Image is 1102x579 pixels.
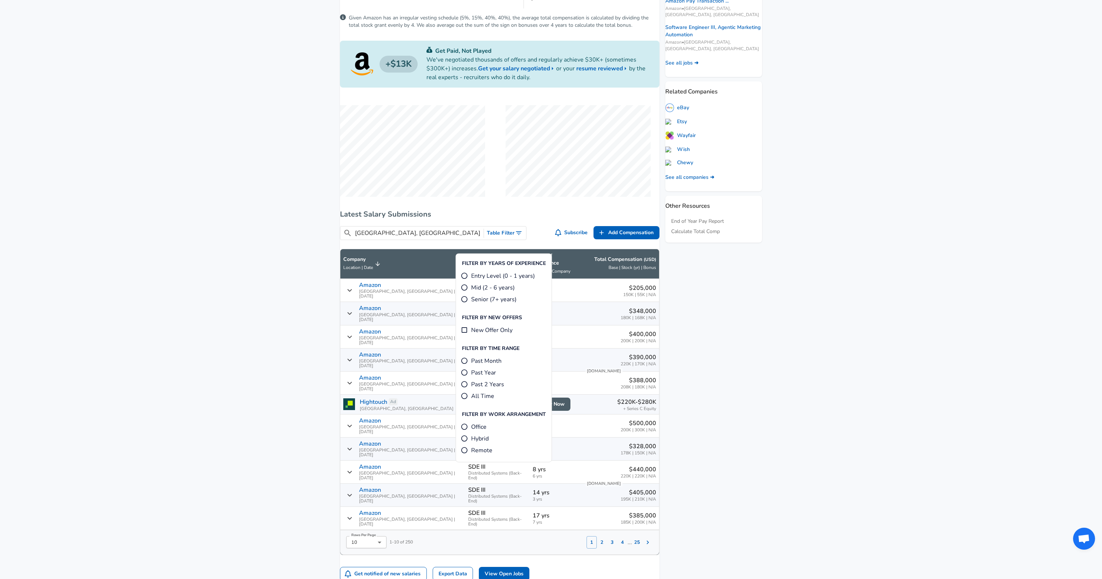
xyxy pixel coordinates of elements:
[533,428,579,432] span: 3 yrs
[359,351,381,358] p: Amazon
[471,423,487,431] span: Office
[462,314,522,321] p: Filter By New Offers
[621,520,656,525] span: 185K | 200K | N/A
[665,159,693,166] a: Chewy
[471,380,504,389] span: Past 2 Years
[609,265,656,270] span: Base | Stock (yr) | Bonus
[359,517,462,527] span: [GEOGRAPHIC_DATA], [GEOGRAPHIC_DATA] | [DATE]
[426,55,649,82] p: We've negotiated thousands of offers and regularly achieve $30K+ (sometimes $300K+) increases. or...
[343,256,382,272] span: CompanyLocation | Date
[462,260,546,267] p: Filter By Years Of Experience
[585,256,656,272] span: Total Compensation (USD) Base | Stock (yr) | Bonus
[665,5,762,18] span: Amazon • [GEOGRAPHIC_DATA], [GEOGRAPHIC_DATA], [GEOGRAPHIC_DATA]
[380,56,418,73] h4: $13K
[533,252,579,267] p: Years of Experience
[462,345,519,352] p: Filter By Time Range
[621,419,656,428] p: $500,000
[426,47,432,53] img: svg+xml;base64,PHN2ZyB4bWxucz0iaHR0cDovL3d3dy53My5vcmcvMjAwMC9zdmciIGZpbGw9IiMwYzU0NjAiIHZpZXdCb3...
[533,292,579,297] span: 5 yrs
[471,434,489,443] span: Hybrid
[468,471,527,480] span: Distributed Systems (Back-End)
[621,428,656,432] span: 200K | 300K | N/A
[343,398,355,410] img: hightouchlogo.png
[533,497,579,502] span: 3 yrs
[623,292,656,297] span: 150K | 55K | N/A
[359,471,462,480] span: [GEOGRAPHIC_DATA], [GEOGRAPHIC_DATA] | [DATE]
[533,442,579,451] p: 7 yrs
[665,59,699,67] a: See all jobs ➜
[471,283,515,292] span: Mid (2 - 6 years)
[628,538,632,547] p: ...
[343,256,373,263] p: Company
[343,265,373,270] span: Location | Date
[554,226,591,240] button: Subscribe
[533,488,579,497] p: 14 yrs
[533,451,579,456] span: 6 yrs
[478,64,556,73] a: Get your salary negotiated
[359,425,462,434] span: [GEOGRAPHIC_DATA], [GEOGRAPHIC_DATA] | [DATE]
[621,451,656,456] span: 178K | 150K | N/A
[359,375,381,381] p: Amazon
[533,284,579,292] p: 6 yrs
[665,196,762,210] p: Other Resources
[632,536,642,549] button: 25
[340,530,413,549] div: 1 - 10 of 250
[484,226,526,240] button: Toggle Search Filters
[593,226,659,240] a: Add Compensation
[665,103,674,112] img: 7vP0GdO.png
[621,474,656,479] span: 220K | 220K | N/A
[671,218,724,225] a: End of Year Pay Report
[621,376,656,385] p: $388,000
[471,357,502,365] span: Past Month
[576,64,629,73] a: resume reviewed
[621,362,656,366] span: 220K | 170K | N/A
[468,517,527,527] span: Distributed Systems (Back-End)
[359,448,462,457] span: [GEOGRAPHIC_DATA], [GEOGRAPHIC_DATA] | [DATE]
[621,511,656,520] p: $385,000
[360,398,387,406] a: Hightouch
[621,442,656,451] p: $328,000
[359,313,462,322] span: [GEOGRAPHIC_DATA], [GEOGRAPHIC_DATA] | [DATE]
[468,494,527,504] span: Distributed Systems (Back-End)
[533,353,579,362] p: 25 yrs
[533,474,579,479] span: 6 yrs
[617,398,656,406] p: $220K-$280K
[359,282,381,288] p: Amazon
[621,385,656,390] span: 208K | 180K | N/A
[471,392,494,401] span: All Time
[389,398,397,405] a: Ad
[533,385,579,390] span: 5 yrs
[468,487,485,493] p: SDE III
[597,536,607,549] button: 2
[533,419,579,428] p: 3 yrs
[359,289,462,299] span: [GEOGRAPHIC_DATA], [GEOGRAPHIC_DATA] | [DATE]
[533,511,579,520] p: 17 yrs
[360,406,454,411] span: [GEOGRAPHIC_DATA], [GEOGRAPHIC_DATA]
[533,339,579,343] span: 8 yrs
[608,228,654,237] span: Add Compensation
[665,81,762,96] p: Related Companies
[359,336,462,345] span: [GEOGRAPHIC_DATA], [GEOGRAPHIC_DATA] | [DATE]
[644,257,656,263] button: (USD)
[340,209,659,220] h6: Latest Salary Submissions
[355,229,481,238] input: Search City, Tag, Etc
[471,295,517,304] span: Senior (7+ years)
[587,536,597,549] button: 1
[617,536,628,549] button: 4
[359,359,462,368] span: [GEOGRAPHIC_DATA], [GEOGRAPHIC_DATA] | [DATE]
[665,160,674,166] img: chewy.com
[359,382,462,391] span: [GEOGRAPHIC_DATA], [GEOGRAPHIC_DATA] | [DATE]
[665,119,674,125] img: etsy.com
[665,103,689,112] a: eBay
[623,284,656,292] p: $205,000
[621,497,656,502] span: 195K | 210K | N/A
[350,52,418,76] a: Amazon logo$13K
[621,316,656,320] span: 180K | 168K | N/A
[359,494,462,504] span: [GEOGRAPHIC_DATA], [GEOGRAPHIC_DATA] | [DATE]
[665,174,714,181] a: See all companies ➜
[665,131,696,140] a: Wayfair
[359,464,381,470] p: Amazon
[350,52,374,76] img: Amazon logo
[533,376,579,385] p: 8 yrs
[665,147,674,152] img: wish.com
